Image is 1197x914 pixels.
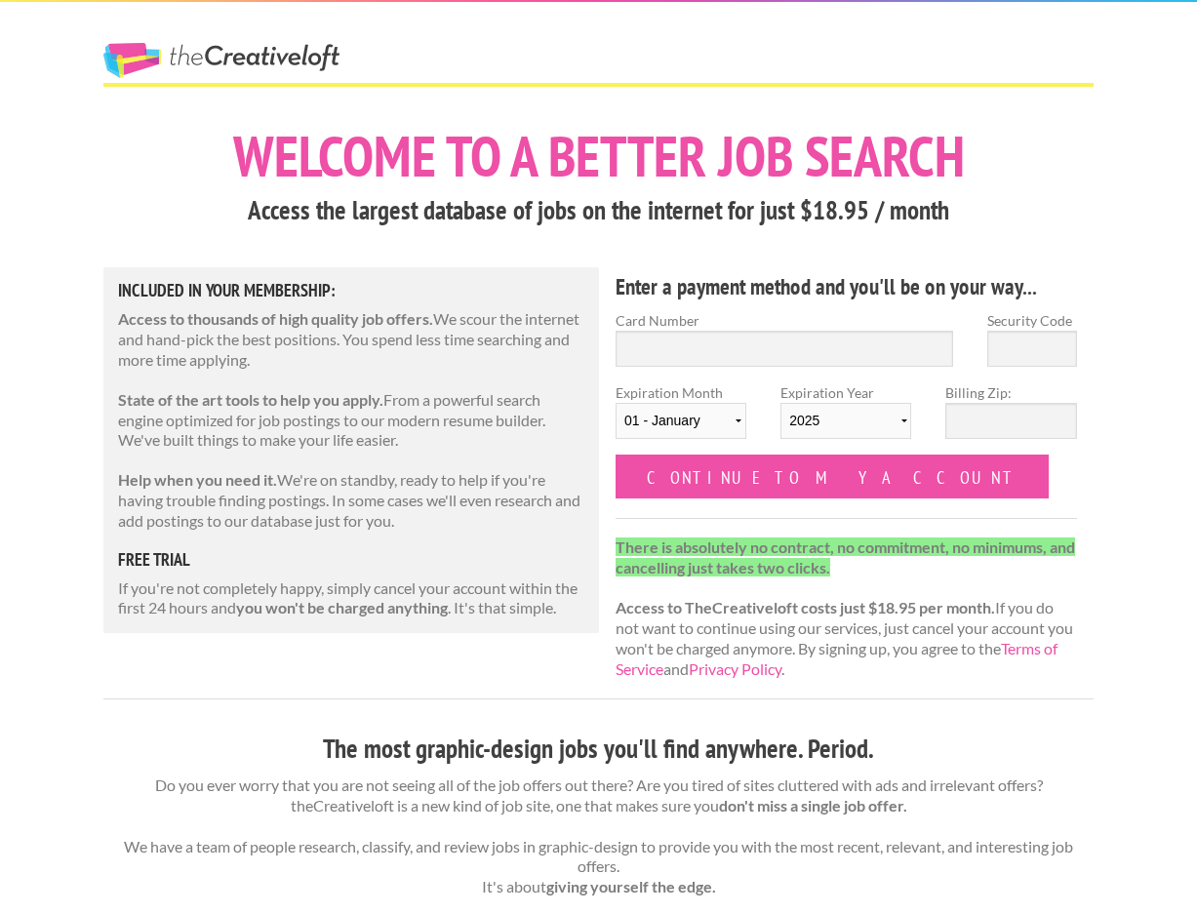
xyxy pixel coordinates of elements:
select: Expiration Month [616,403,746,439]
strong: There is absolutely no contract, no commitment, no minimums, and cancelling just takes two clicks. [616,537,1075,576]
h5: free trial [118,551,584,569]
input: Continue to my account [616,455,1049,498]
strong: you won't be charged anything [236,598,448,616]
strong: Help when you need it. [118,470,277,489]
p: From a powerful search engine optimized for job postings to our modern resume builder. We've buil... [118,390,584,451]
p: We're on standby, ready to help if you're having trouble finding postings. In some cases we'll ev... [118,470,584,531]
strong: State of the art tools to help you apply. [118,390,383,409]
h3: Access the largest database of jobs on the internet for just $18.95 / month [103,192,1094,229]
p: Do you ever worry that you are not seeing all of the job offers out there? Are you tired of sites... [103,775,1094,897]
label: Billing Zip: [945,382,1076,403]
h1: Welcome to a better job search [103,128,1094,184]
label: Security Code [987,310,1077,331]
a: Terms of Service [616,639,1057,678]
p: We scour the internet and hand-pick the best positions. You spend less time searching and more ti... [118,309,584,370]
p: If you do not want to continue using our services, just cancel your account you won't be charged ... [616,537,1077,680]
label: Expiration Year [780,382,911,455]
h3: The most graphic-design jobs you'll find anywhere. Period. [103,731,1094,768]
a: The Creative Loft [103,43,339,78]
label: Expiration Month [616,382,746,455]
label: Card Number [616,310,953,331]
strong: Access to TheCreativeloft costs just $18.95 per month. [616,598,995,616]
p: If you're not completely happy, simply cancel your account within the first 24 hours and . It's t... [118,578,584,619]
h4: Enter a payment method and you'll be on your way... [616,271,1077,302]
h5: Included in Your Membership: [118,282,584,299]
strong: don't miss a single job offer. [719,796,907,815]
a: Privacy Policy [689,659,781,678]
strong: giving yourself the edge. [546,877,716,895]
select: Expiration Year [780,403,911,439]
strong: Access to thousands of high quality job offers. [118,309,433,328]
